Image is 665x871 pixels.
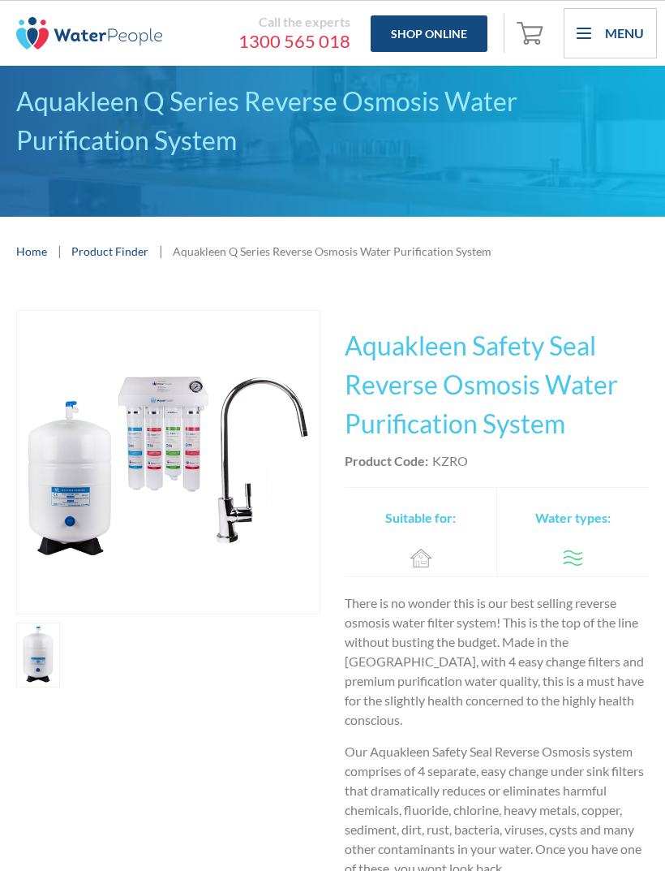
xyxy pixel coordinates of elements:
div: menu [564,8,657,58]
div: | [55,241,63,261]
h2: Water types: [535,508,611,528]
h1: Aquakleen Safety Seal Reverse Osmosis Water Purification System [345,326,649,443]
a: open lightbox [16,310,320,614]
img: Aquakleen Q Series Reverse Osmosis Water Purification System [17,311,320,614]
a: 1300 565 018 [178,30,350,53]
a: Shop Online [371,15,487,52]
div: Call the experts [178,14,350,30]
p: There is no wonder this is our best selling reverse osmosis water filter system! This is the top ... [345,593,649,730]
a: Open cart [513,14,551,53]
a: open lightbox [16,623,60,688]
div: KZRO [432,451,468,471]
div: | [157,241,165,261]
div: Aquakleen Q Series Reverse Osmosis Water Purification System [173,243,491,260]
img: shopping cart [517,19,547,45]
img: The Water People [16,17,162,50]
a: Product Finder [71,243,148,260]
h2: Suitable for: [385,508,456,528]
div: Aquakleen Q Series Reverse Osmosis Water Purification System [16,82,649,160]
a: Home [16,243,47,260]
strong: Product Code: [345,453,428,468]
div: Menu [605,24,644,43]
